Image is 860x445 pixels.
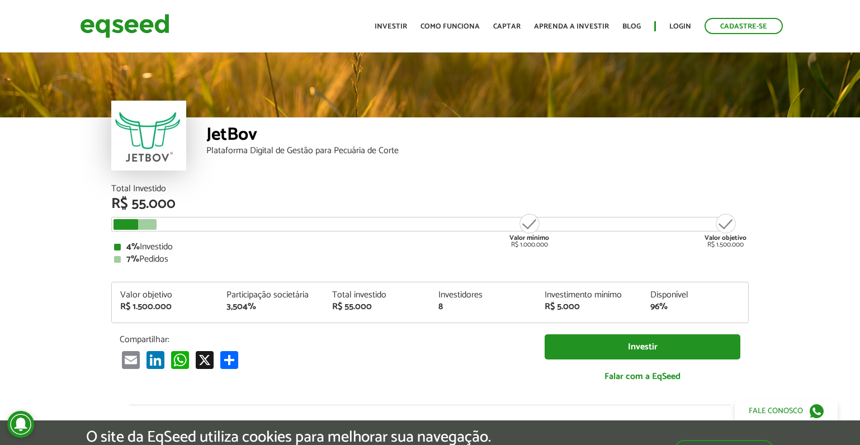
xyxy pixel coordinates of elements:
[705,212,746,248] div: R$ 1.500.000
[218,351,240,369] a: Share
[669,23,691,30] a: Login
[650,291,740,300] div: Disponível
[545,334,740,359] a: Investir
[169,351,191,369] a: WhatsApp
[493,23,521,30] a: Captar
[420,23,480,30] a: Como funciona
[126,239,140,254] strong: 4%
[226,291,316,300] div: Participação societária
[144,351,167,369] a: LinkedIn
[114,255,746,264] div: Pedidos
[622,23,641,30] a: Blog
[545,302,634,311] div: R$ 5.000
[80,11,169,41] img: EqSeed
[509,233,549,243] strong: Valor mínimo
[650,302,740,311] div: 96%
[508,212,550,248] div: R$ 1.000.000
[438,291,528,300] div: Investidores
[120,302,210,311] div: R$ 1.500.000
[438,302,528,311] div: 8
[120,351,142,369] a: Email
[206,146,749,155] div: Plataforma Digital de Gestão para Pecuária de Corte
[332,302,422,311] div: R$ 55.000
[705,18,783,34] a: Cadastre-se
[193,351,216,369] a: X
[332,291,422,300] div: Total investido
[226,302,316,311] div: 3,504%
[120,334,528,345] p: Compartilhar:
[375,23,407,30] a: Investir
[114,243,746,252] div: Investido
[705,233,746,243] strong: Valor objetivo
[206,126,749,146] div: JetBov
[126,252,139,267] strong: 7%
[111,184,749,193] div: Total Investido
[120,291,210,300] div: Valor objetivo
[735,399,838,423] a: Fale conosco
[545,365,740,388] a: Falar com a EqSeed
[534,23,609,30] a: Aprenda a investir
[111,197,749,211] div: R$ 55.000
[545,291,634,300] div: Investimento mínimo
